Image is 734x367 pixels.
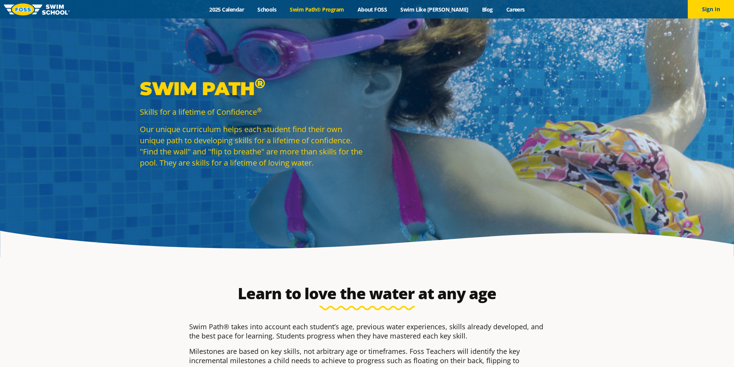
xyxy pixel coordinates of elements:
[140,124,363,168] p: Our unique curriculum helps each student find their own unique path to developing skills for a li...
[185,284,549,303] h2: Learn to love the water at any age
[140,77,363,100] p: Swim Path
[257,106,262,114] sup: ®
[499,6,531,13] a: Careers
[351,6,394,13] a: About FOSS
[255,75,265,92] sup: ®
[4,3,70,15] img: FOSS Swim School Logo
[140,106,363,117] p: Skills for a lifetime of Confidence
[283,6,351,13] a: Swim Path® Program
[475,6,499,13] a: Blog
[251,6,283,13] a: Schools
[189,322,545,340] p: Swim Path® takes into account each student’s age, previous water experiences, skills already deve...
[394,6,475,13] a: Swim Like [PERSON_NAME]
[203,6,251,13] a: 2025 Calendar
